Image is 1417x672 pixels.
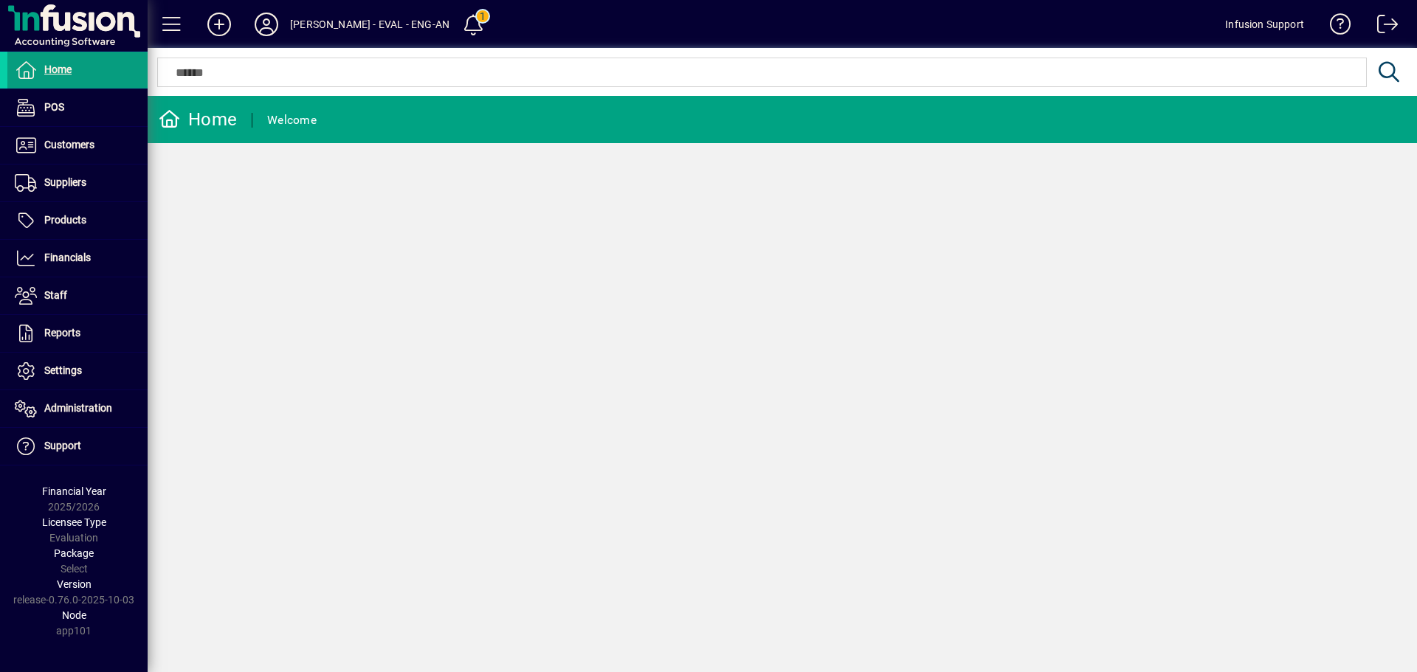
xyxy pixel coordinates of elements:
[7,390,148,427] a: Administration
[7,277,148,314] a: Staff
[267,108,317,132] div: Welcome
[54,547,94,559] span: Package
[44,139,94,150] span: Customers
[159,108,237,131] div: Home
[243,11,290,38] button: Profile
[7,89,148,126] a: POS
[7,240,148,277] a: Financials
[44,63,72,75] span: Home
[44,402,112,414] span: Administration
[44,101,64,113] span: POS
[7,353,148,389] a: Settings
[7,428,148,465] a: Support
[7,202,148,239] a: Products
[7,164,148,201] a: Suppliers
[44,176,86,188] span: Suppliers
[44,214,86,226] span: Products
[44,440,81,451] span: Support
[44,289,67,301] span: Staff
[62,609,86,621] span: Node
[196,11,243,38] button: Add
[57,578,92,590] span: Version
[44,327,80,339] span: Reports
[1319,3,1351,51] a: Knowledge Base
[290,13,449,36] div: [PERSON_NAME] - EVAL - ENG-AN
[42,485,106,497] span: Financial Year
[1225,13,1304,36] div: Infusion Support
[42,516,106,528] span: Licensee Type
[44,252,91,263] span: Financials
[1366,3,1399,51] a: Logout
[44,364,82,376] span: Settings
[7,127,148,164] a: Customers
[7,315,148,352] a: Reports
